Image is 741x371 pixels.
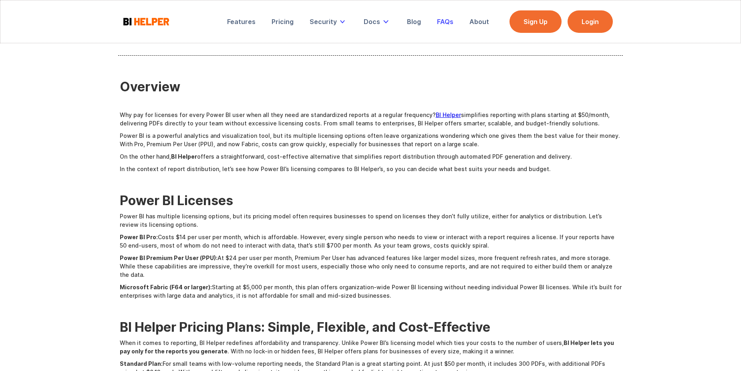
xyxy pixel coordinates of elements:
p: In the context of report distribution, let’s see how Power BI’s licensing compares to BI Helper’s... [120,165,622,173]
p: When it comes to reporting, BI Helper redefines affordability and transparency. Unlike Power BI’s... [120,339,622,355]
a: Features [221,13,261,30]
div: Security [310,18,337,26]
strong: Power BI Pro: [120,234,158,240]
p: ‍ [120,177,622,185]
div: FAQs [437,18,453,26]
a: About [464,13,495,30]
h2: BI Helper Pricing Plans: Simple, Flexible, and Cost-Effective [120,320,622,335]
strong: Standard Plan: [120,360,163,367]
p: On the other hand, offers a straightforward, cost-effective alternative that simplifies report di... [120,152,622,161]
p: At $24 per user per month, Premium Per User has advanced features like larger model sizes, more f... [120,254,622,279]
a: Pricing [266,13,299,30]
div: Security [304,13,354,30]
div: Docs [358,13,397,30]
p: Why pay for licenses for every Power BI user when all they need are standardized reports at a reg... [120,111,622,127]
a: BI Helper [436,111,461,118]
strong: Power BI Premium Per User (PPU): [120,254,217,261]
div: Features [227,18,256,26]
a: Blog [401,13,427,30]
a: Login [568,10,613,33]
div: Blog [407,18,421,26]
p: ‍ [120,304,622,312]
p: Starting at $5,000 per month, this plan offers organization-wide Power BI licensing without needi... [120,283,622,300]
a: Sign Up [509,10,562,33]
p: ‍ [120,98,622,107]
strong: Microsoft Fabric (F64 or larger): [120,284,212,290]
p: Costs $14 per user per month, which is affordable. However, every single person who needs to view... [120,233,622,250]
div: Docs [364,18,380,26]
strong: BI Helper [171,153,197,160]
div: About [469,18,489,26]
p: Power BI has multiple licensing options, but its pricing model often requires businesses to spend... [120,212,622,229]
h2: Power BI Licenses [120,194,622,208]
h2: Overview [120,80,622,94]
a: FAQs [431,13,459,30]
p: Power BI is a powerful analytics and visualization tool, but its multiple licensing options often... [120,131,622,148]
div: Pricing [272,18,294,26]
